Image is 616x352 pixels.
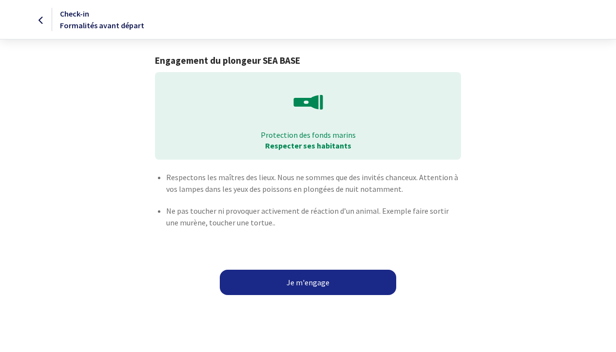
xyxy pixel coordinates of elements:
[265,141,351,150] strong: Respecter ses habitants
[162,130,454,140] p: Protection des fonds marins
[166,205,461,228] p: Ne pas toucher ni provoquer activement de réaction d’un animal. Exemple faire sortir une murène, ...
[220,270,396,295] button: Je m'engage
[155,55,461,66] h1: Engagement du plongeur SEA BASE
[60,9,144,30] span: Check-in Formalités avant départ
[166,171,461,195] p: Respectons les maîtres des lieux. Nous ne sommes que des invités chanceux. Attention à vos lampes...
